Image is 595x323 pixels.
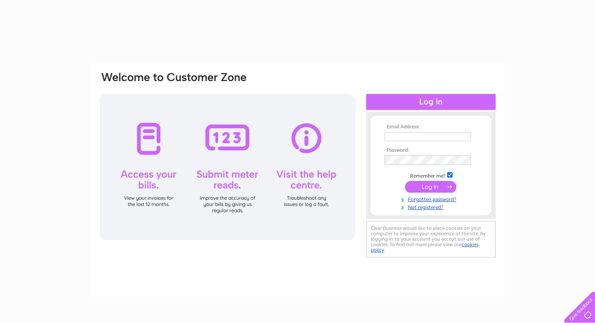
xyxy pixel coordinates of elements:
input: Submit [405,181,456,193]
th: Password: [382,148,479,153]
a: Not registered? [385,203,479,211]
th: Email Address: [382,124,479,130]
td: Remember me? [382,171,479,179]
a: Forgotten password? [385,195,479,203]
div: Clear Business would like to place cookies on your computer to improve your experience of the sit... [366,221,496,257]
a: cookies policy [371,242,479,253]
